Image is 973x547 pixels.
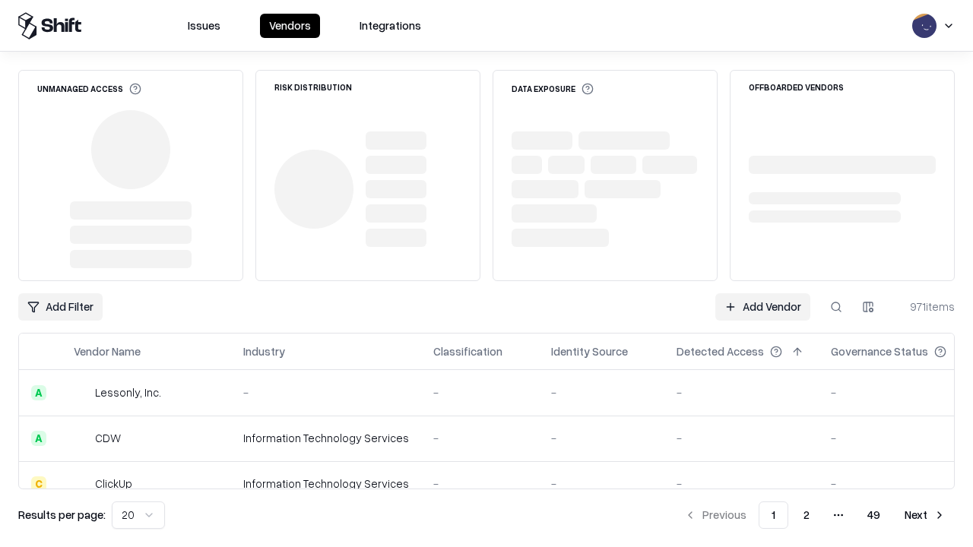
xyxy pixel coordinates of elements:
[179,14,230,38] button: Issues
[677,476,807,492] div: -
[749,83,844,91] div: Offboarded Vendors
[243,430,409,446] div: Information Technology Services
[95,476,132,492] div: ClickUp
[243,343,285,359] div: Industry
[831,430,971,446] div: -
[551,343,628,359] div: Identity Source
[350,14,430,38] button: Integrations
[677,343,764,359] div: Detected Access
[31,385,46,400] div: A
[759,501,788,529] button: 1
[260,14,320,38] button: Vendors
[677,384,807,400] div: -
[551,476,652,492] div: -
[95,384,161,400] div: Lessonly, Inc.
[74,431,89,446] img: CDW
[894,299,955,315] div: 971 items
[274,83,352,91] div: Risk Distribution
[677,430,807,446] div: -
[791,501,822,529] button: 2
[18,293,103,321] button: Add Filter
[433,476,527,492] div: -
[512,83,594,95] div: Data Exposure
[31,431,46,446] div: A
[95,430,121,446] div: CDW
[243,476,409,492] div: Information Technology Services
[31,476,46,492] div: C
[831,476,971,492] div: -
[243,384,409,400] div: -
[855,501,892,529] button: 49
[433,343,502,359] div: Classification
[74,476,89,492] img: ClickUp
[433,384,527,400] div: -
[74,343,141,359] div: Vendor Name
[831,384,971,400] div: -
[74,385,89,400] img: Lessonly, Inc.
[675,501,955,529] nav: pagination
[831,343,928,359] div: Governance Status
[895,501,955,529] button: Next
[37,83,141,95] div: Unmanaged Access
[433,430,527,446] div: -
[551,430,652,446] div: -
[715,293,810,321] a: Add Vendor
[551,384,652,400] div: -
[18,507,106,523] p: Results per page:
